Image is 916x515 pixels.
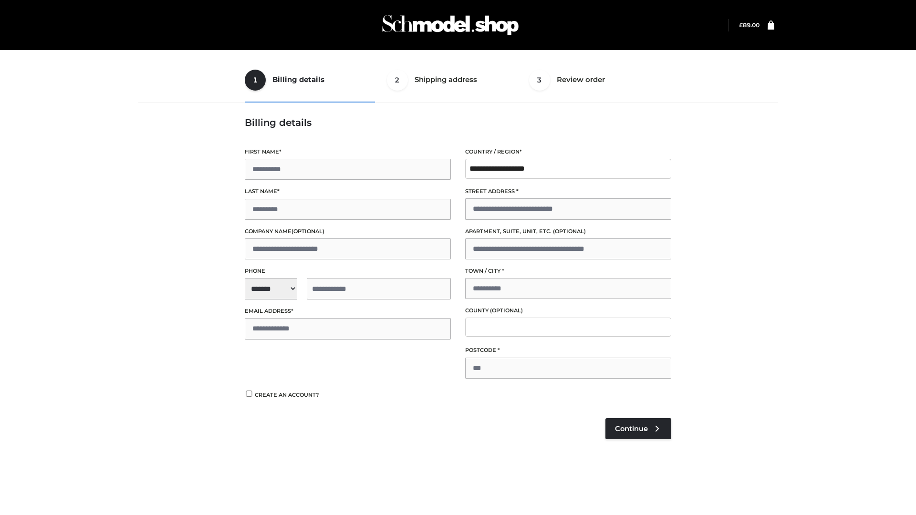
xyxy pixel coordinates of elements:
[739,21,760,29] a: £89.00
[245,147,451,156] label: First name
[739,21,743,29] span: £
[291,228,324,235] span: (optional)
[465,306,671,315] label: County
[245,307,451,316] label: Email address
[465,346,671,355] label: Postcode
[553,228,586,235] span: (optional)
[465,267,671,276] label: Town / City
[245,267,451,276] label: Phone
[465,227,671,236] label: Apartment, suite, unit, etc.
[605,418,671,439] a: Continue
[245,391,253,397] input: Create an account?
[739,21,760,29] bdi: 89.00
[245,117,671,128] h3: Billing details
[465,147,671,156] label: Country / Region
[465,187,671,196] label: Street address
[245,227,451,236] label: Company name
[379,6,522,44] img: Schmodel Admin 964
[255,391,319,398] span: Create an account?
[245,187,451,196] label: Last name
[615,424,648,433] span: Continue
[490,307,523,314] span: (optional)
